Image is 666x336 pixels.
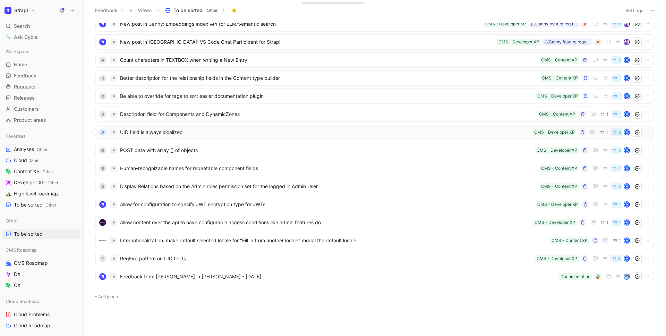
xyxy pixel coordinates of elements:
[537,255,577,262] div: CMS - Developer XP
[6,133,26,140] span: Favorites
[3,229,80,239] a: To be sorted
[624,184,629,189] div: M
[3,46,80,57] div: Workspace
[610,165,622,172] button: 4
[3,245,80,255] div: CMS Roadmap
[120,74,538,82] span: Better description for the relationship fields in the Content type builder
[95,251,654,266] a: ERegExp pattern on UID fieldsCMS - Developer XP3M
[95,161,654,176] a: SHuman-recognizable names for repeatable component fieldsCMS - Content XP4M
[611,74,622,82] button: 1
[120,110,535,118] span: Description field for Components and DynamicZones
[99,201,106,208] img: logo
[95,269,654,284] a: logoFeedback from [PERSON_NAME] in [PERSON_NAME] - [DATE]Documentationavatar
[120,92,533,100] span: Be able to override for tags to sort easier documentation plugin
[619,94,621,98] span: 1
[99,219,106,226] img: logo
[99,57,106,64] div: a
[3,258,80,268] a: CMS Roadmap
[95,197,654,212] a: logoAllow for configuration to specify JWT encryption type for JWTsCMS - Developer XP1M
[3,59,80,70] a: Home
[135,5,155,16] button: Views
[611,110,622,118] button: 1
[3,269,80,279] a: DX
[95,179,654,194] a: DDisplay Relations based on the Admin roles permission set for the logged in Admin UserCMS - Cont...
[618,184,621,188] span: 3
[611,92,622,100] button: 1
[539,111,575,118] div: CMS - Content XP
[14,260,48,267] span: CMS Roadmap
[624,22,629,26] img: avatar
[624,76,629,81] div: M
[3,6,37,15] button: StrapiStrapi
[3,245,80,291] div: CMS RoadmapCMS RoadmapDXCX
[99,129,106,136] div: D
[3,115,80,125] a: Product areas
[95,89,654,104] a: DBe able to override for tags to sort easier documentation pluginCMS - Developer XP1M
[611,237,622,244] button: 1
[3,188,80,199] a: ⛰️High level roadmapOther
[14,179,58,186] span: Developer XP
[599,219,610,226] button: 1
[99,237,106,244] img: logo
[3,93,80,103] a: Releases
[95,52,654,68] a: aCount characters in TEXTBOX when writing a New EntryCMS - Content XP3M
[610,56,622,64] button: 3
[95,107,654,122] a: DDescription field for Components and DynamicZonesCMS - Content XP11M
[611,128,622,136] button: 2
[624,274,629,279] img: avatar
[48,180,58,185] span: Other
[99,165,106,172] div: S
[14,94,35,101] span: Releases
[14,230,43,237] span: To be sorted
[545,39,590,45] div: 🇨Canny feature request
[3,216,80,239] div: OtherTo be sorted
[99,183,106,190] div: D
[498,39,539,45] div: CMS - Developer XP
[95,34,654,50] a: logoNew post in [GEOGRAPHIC_DATA]: VS Code Chat Participant for Strapi🇨Canny feature requestCMS -...
[14,117,46,124] span: Product areas
[535,219,575,226] div: CMS - Developer XP
[6,246,37,253] span: CMS Roadmap
[120,254,532,263] span: RegExp pattern on UID fields
[3,21,80,31] div: Search
[3,296,80,306] div: Cloud Roadmap
[14,190,64,198] span: High level roadmap
[14,146,48,153] span: Analyses
[120,146,532,154] span: POST data with array [] of objects
[618,166,621,170] span: 4
[99,39,106,45] img: logo
[611,219,622,226] button: 1
[14,201,56,209] span: To be sorted
[618,148,621,152] span: 3
[95,233,654,248] a: logoInternationalization: make default selected locale for "Fill in from another locale" modal th...
[624,40,629,44] img: avatar
[618,58,621,62] span: 3
[99,255,106,262] div: E
[3,216,80,226] div: Other
[120,38,494,46] span: New post in [GEOGRAPHIC_DATA]: VS Code Chat Participant for Strapi
[611,201,622,208] button: 1
[619,76,621,80] span: 1
[537,93,578,100] div: CMS - Developer XP
[619,112,621,116] span: 1
[618,257,621,261] span: 3
[606,112,608,116] span: 1
[92,293,657,301] button: Add group
[624,58,629,62] div: M
[3,320,80,331] a: Cloud Roadmap
[619,202,621,207] span: 1
[619,238,621,243] span: 1
[45,202,56,208] span: Other
[3,32,80,42] a: Ask Cycle
[14,322,50,329] span: Cloud Roadmap
[14,61,27,68] span: Home
[624,94,629,99] div: M
[537,147,577,154] div: CMS - Developer XP
[610,255,622,262] button: 3
[30,158,40,163] span: Main
[541,57,577,64] div: CMS - Content XP
[606,130,608,134] span: 1
[120,182,537,191] span: Display Relations based on the Admin roles permission set for the logged in Admin User
[5,7,11,14] img: Strapi
[207,7,218,14] span: Other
